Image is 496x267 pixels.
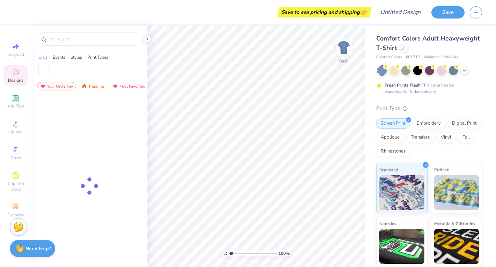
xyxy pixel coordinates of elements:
[40,84,46,89] img: most_fav.gif
[376,118,410,129] div: Screen Print
[25,245,51,252] strong: Need help?
[78,82,107,90] div: Trending
[279,7,370,17] div: Save to see pricing and shipping
[434,229,479,264] img: Metallic & Glitter Ink
[7,103,24,109] span: Add Text
[412,118,445,129] div: Embroidery
[379,166,398,173] span: Standard
[436,132,456,143] div: Vinyl
[379,220,396,227] span: Neon Ink
[71,54,82,60] div: Styles
[109,82,149,90] div: Most Favorited
[406,132,434,143] div: Transfers
[3,181,28,192] span: Clipart & logos
[38,54,48,60] div: Orgs
[379,175,424,210] img: Standard
[37,82,76,90] div: Your Org's Fav
[385,82,422,88] strong: Fresh Prints Flash:
[434,220,475,227] span: Metallic & Glitter Ink
[424,54,459,60] span: Minimum Order: 24 +
[376,132,404,143] div: Applique
[53,54,65,60] div: Events
[9,129,23,135] span: Upload
[376,104,482,112] div: Print Type
[406,54,420,60] span: # C1717
[385,82,471,95] div: This color can be expedited for 5 day delivery.
[7,212,24,218] span: Decorate
[48,36,138,43] input: Try "Alpha"
[10,155,21,161] span: Greek
[375,5,426,19] input: Untitled Design
[447,118,481,129] div: Digital Print
[434,175,479,210] img: Puff Ink
[8,77,23,83] span: Designs
[339,58,348,64] div: Back
[360,8,367,16] span: 👉
[376,34,480,52] span: Comfort Colors Adult Heavyweight T-Shirt
[81,84,87,89] img: trending.gif
[379,229,424,264] img: Neon Ink
[337,40,351,54] img: Back
[87,54,108,60] div: Print Types
[278,250,290,257] span: 100 %
[8,52,24,57] span: Image AI
[376,146,410,157] div: Rhinestones
[431,6,465,18] button: Save
[376,54,402,60] span: Comfort Colors
[434,166,449,173] span: Puff Ink
[458,132,474,143] div: Foil
[112,84,118,89] img: most_fav.gif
